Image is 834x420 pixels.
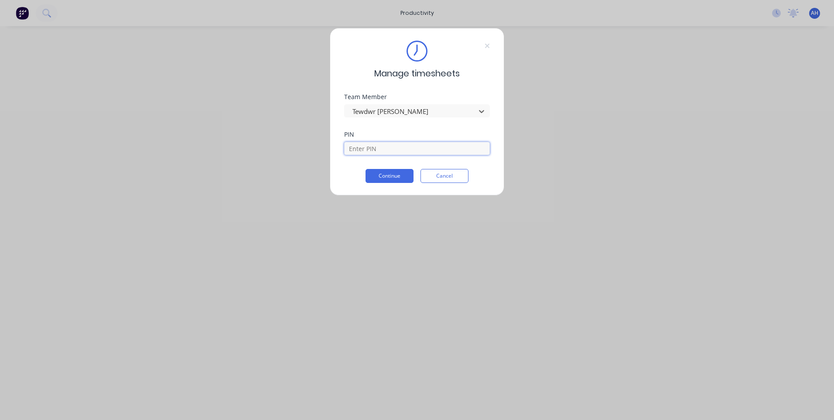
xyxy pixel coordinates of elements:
[344,142,490,155] input: Enter PIN
[344,94,490,100] div: Team Member
[366,169,414,183] button: Continue
[420,169,468,183] button: Cancel
[374,67,460,80] span: Manage timesheets
[344,131,490,138] div: PIN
